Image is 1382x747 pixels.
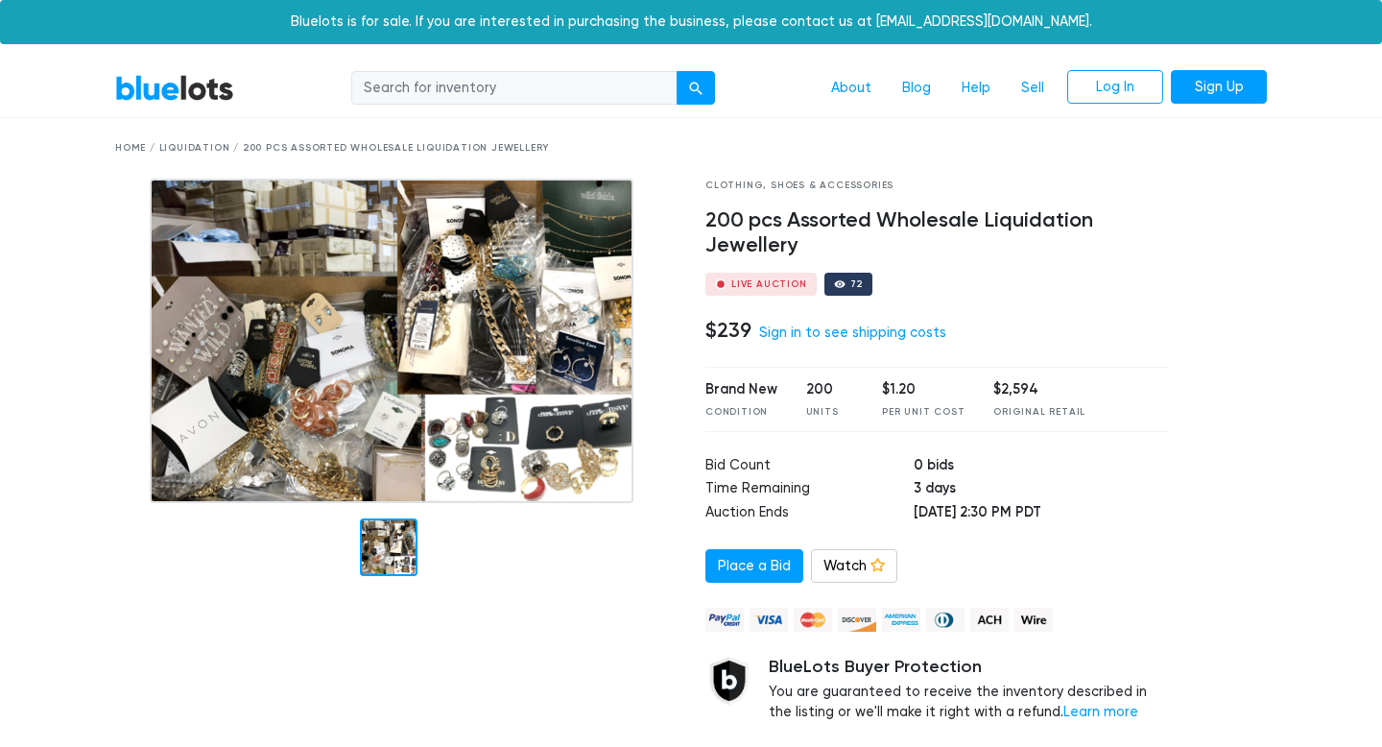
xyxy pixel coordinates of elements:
td: Auction Ends [705,502,914,526]
a: Learn more [1063,704,1138,720]
div: Units [806,405,854,420]
div: $2,594 [993,379,1085,400]
div: Original Retail [993,405,1085,420]
a: Watch [811,549,897,584]
div: Brand New [705,379,777,400]
a: Blog [887,70,946,107]
h4: 200 pcs Assorted Wholesale Liquidation Jewellery [705,208,1169,258]
td: 0 bids [914,455,1168,479]
img: mastercard-42073d1d8d11d6635de4c079ffdb20a4f30a903dc55d1612383a1b395dd17f39.png [794,608,832,632]
a: Help [946,70,1006,107]
a: Sell [1006,70,1060,107]
div: Condition [705,405,777,420]
div: Per Unit Cost [882,405,965,420]
div: Home / Liquidation / 200 pcs Assorted Wholesale Liquidation Jewellery [115,141,1267,156]
a: Sign in to see shipping costs [759,325,946,341]
img: american_express-ae2a9f97a040b4b41f6397f7637041a5861d5f99d0716c09922aba4e24c8547d.png [882,608,920,632]
h5: BlueLots Buyer Protection [769,657,1169,678]
img: diners_club-c48f30131b33b1bb0e5d0e2dbd43a8bea4cb12cb2961413e2f4250e06c020426.png [926,608,965,632]
div: Live Auction [731,279,807,289]
img: ach-b7992fed28a4f97f893c574229be66187b9afb3f1a8d16a4691d3d3140a8ab00.png [970,608,1009,632]
h4: $239 [705,318,751,343]
a: Sign Up [1171,70,1267,105]
div: You are guaranteed to receive the inventory described in the listing or we'll make it right with ... [769,657,1169,723]
img: discover-82be18ecfda2d062aad2762c1ca80e2d36a4073d45c9e0ffae68cd515fbd3d32.png [838,608,876,632]
img: buyer_protection_shield-3b65640a83011c7d3ede35a8e5a80bfdfaa6a97447f0071c1475b91a4b0b3d01.png [705,657,753,705]
a: BlueLots [115,74,234,102]
td: Bid Count [705,455,914,479]
a: About [816,70,887,107]
td: Time Remaining [705,478,914,502]
img: 240ba2e0-d3e1-46f7-977b-ce98fc181da6-1752883963.png [150,179,633,503]
img: visa-79caf175f036a155110d1892330093d4c38f53c55c9ec9e2c3a54a56571784bb.png [750,608,788,632]
a: Log In [1067,70,1163,105]
div: $1.20 [882,379,965,400]
div: 200 [806,379,854,400]
img: wire-908396882fe19aaaffefbd8e17b12f2f29708bd78693273c0e28e3a24408487f.png [1014,608,1053,632]
img: paypal_credit-80455e56f6e1299e8d57f40c0dcee7b8cd4ae79b9eccbfc37e2480457ba36de9.png [705,608,744,632]
td: 3 days [914,478,1168,502]
td: [DATE] 2:30 PM PDT [914,502,1168,526]
a: Place a Bid [705,549,803,584]
div: 72 [850,279,864,289]
div: Clothing, Shoes & Accessories [705,179,1169,193]
input: Search for inventory [351,71,678,106]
